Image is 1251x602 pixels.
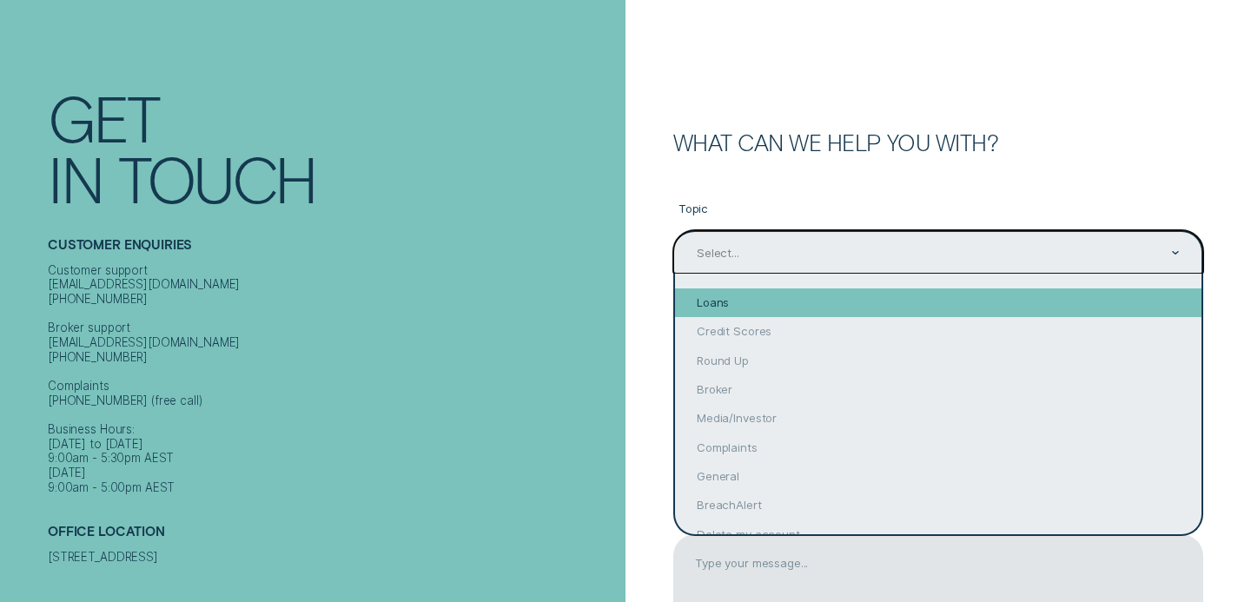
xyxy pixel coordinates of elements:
div: [STREET_ADDRESS] [48,550,619,565]
h2: Customer Enquiries [48,237,619,263]
h2: Office Location [48,524,619,550]
div: Credit Scores [675,317,1201,346]
div: Round Up [675,346,1201,374]
div: Delete my account [675,519,1201,548]
div: BreachAlert [675,491,1201,519]
div: Customer support [EMAIL_ADDRESS][DOMAIN_NAME] [PHONE_NUMBER] Broker support [EMAIL_ADDRESS][DOMAI... [48,263,619,495]
div: Get [48,87,159,148]
div: Complaints [675,433,1201,461]
h2: What can we help you with? [673,131,1203,153]
h1: Get In Touch [48,87,619,208]
div: Broker [675,375,1201,404]
div: Touch [118,148,316,208]
div: General [675,462,1201,491]
label: Topic [673,190,1203,230]
div: Select... [697,246,739,261]
div: Loans [675,288,1201,317]
div: Media/Investor [675,404,1201,433]
div: In [48,148,103,208]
